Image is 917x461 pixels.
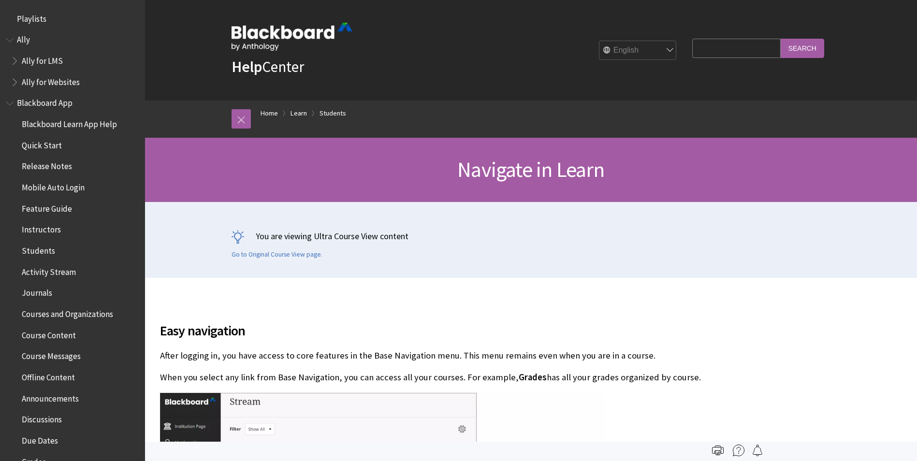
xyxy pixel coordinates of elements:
img: More help [733,445,744,456]
nav: Book outline for Anthology Ally Help [6,32,139,90]
span: Quick Start [22,137,62,150]
span: Discussions [22,411,62,424]
span: Feature Guide [22,201,72,214]
span: Due Dates [22,432,58,446]
a: Students [320,107,346,119]
span: Course Content [22,327,76,340]
span: Easy navigation [160,320,759,341]
span: Courses and Organizations [22,306,113,319]
select: Site Language Selector [599,41,677,60]
p: After logging in, you have access to core features in the Base Navigation menu. This menu remains... [160,349,759,362]
span: Journals [22,285,52,298]
a: Home [261,107,278,119]
span: Ally for Websites [22,74,80,87]
input: Search [781,39,824,58]
span: Course Messages [22,348,81,361]
a: Learn [291,107,307,119]
strong: Help [232,57,262,76]
a: HelpCenter [232,57,304,76]
span: Announcements [22,390,79,403]
span: Playlists [17,11,46,24]
img: Print [712,445,724,456]
span: Blackboard Learn App Help [22,116,117,129]
span: Activity Stream [22,264,76,277]
span: Grades [519,372,547,383]
nav: Book outline for Playlists [6,11,139,27]
span: Blackboard App [17,95,73,108]
span: Students [22,243,55,256]
span: Instructors [22,222,61,235]
p: You are viewing Ultra Course View content [232,230,831,242]
img: Follow this page [752,445,763,456]
span: Offline Content [22,369,75,382]
p: When you select any link from Base Navigation, you can access all your courses. For example, has ... [160,371,759,384]
span: Navigate in Learn [457,156,604,183]
span: Ally for LMS [22,53,63,66]
span: Ally [17,32,30,45]
a: Go to Original Course View page. [232,250,322,259]
img: Blackboard by Anthology [232,23,352,51]
span: Release Notes [22,158,72,172]
span: Mobile Auto Login [22,179,85,192]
